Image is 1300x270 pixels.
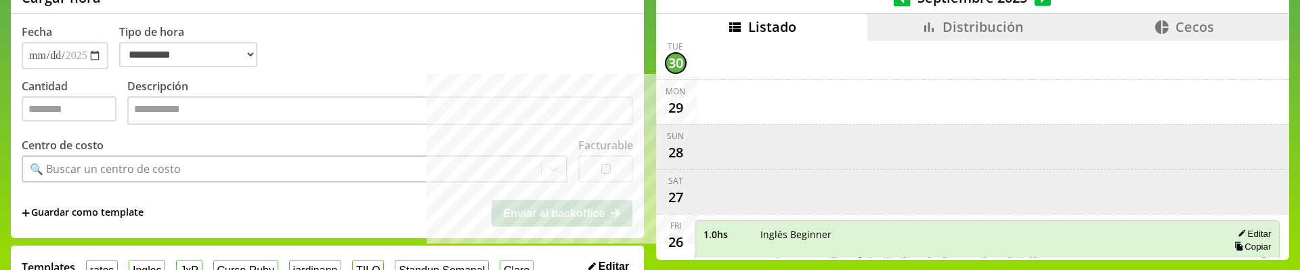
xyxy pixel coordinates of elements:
div: 27 [665,187,687,208]
label: Cantidad [22,79,127,128]
label: Descripción [127,79,633,128]
div: Fri [670,220,681,231]
div: Sat [668,175,683,187]
button: Copiar [1230,241,1271,252]
span: Desarrollo [1230,254,1271,267]
span: Cecos [1175,18,1214,36]
div: scrollable content [656,41,1289,258]
div: Mon [666,85,685,97]
span: Distribución [942,18,1024,36]
label: Facturable [578,138,633,153]
div: 🔍 Buscar un centro de costo [30,161,181,176]
select: Tipo de hora [119,42,257,67]
span: +Guardar como template [22,206,144,220]
span: 1.0 hs [703,228,751,241]
label: Centro de costo [22,138,104,153]
label: Fecha [22,24,52,39]
span: + [22,206,30,220]
input: Cantidad [22,96,116,121]
label: Tipo de hora [119,24,268,69]
div: Tue [668,41,683,52]
textarea: Descripción [127,96,633,125]
span: Inglés Beginner [760,228,1215,241]
div: Sun [667,130,684,142]
span: 10Pines > Desarrollo profesional > Clases de Idiomas > Clases de inglés [760,254,1215,267]
div: 29 [665,97,687,119]
div: 30 [665,52,687,74]
span: Listado [748,18,796,36]
div: 28 [665,142,687,163]
div: 26 [665,231,687,253]
button: Editar [1234,228,1271,239]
